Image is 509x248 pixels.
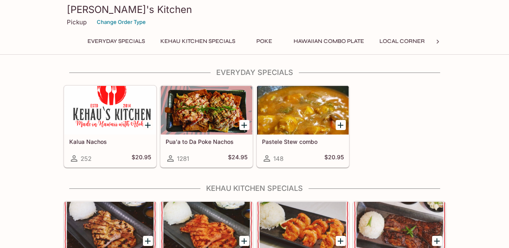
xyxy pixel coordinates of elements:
[143,236,153,246] button: Add Broke Da Mouth Pulehu Chicken
[64,68,446,77] h4: Everyday Specials
[64,86,156,167] a: Kalua Nachos252$20.95
[257,86,349,167] a: Pastele Stew combo148$20.95
[228,154,247,163] h5: $24.95
[64,184,446,193] h4: Kehau Kitchen Specials
[161,86,252,135] div: Pua'a to Da Poke Nachos
[132,154,151,163] h5: $20.95
[83,36,149,47] button: Everyday Specials
[166,138,247,145] h5: Pua'a to Da Poke Nachos
[156,36,240,47] button: Kehau Kitchen Specials
[257,86,349,135] div: Pastele Stew combo
[246,36,283,47] button: Poke
[67,18,87,26] p: Pickup
[69,138,151,145] h5: Kalua Nachos
[273,155,283,162] span: 148
[81,155,92,162] span: 252
[336,236,346,246] button: Add Kahuku Style Shrimp Plate
[336,120,346,130] button: Add Pastele Stew combo
[262,138,344,145] h5: Pastele Stew combo
[239,120,249,130] button: Add Pua'a to Da Poke Nachos
[160,86,253,167] a: Pua'a to Da Poke Nachos1281$24.95
[64,86,156,135] div: Kalua Nachos
[432,236,442,246] button: Add Uncle Dennis' Pulehu Rib Plate
[177,155,189,162] span: 1281
[289,36,368,47] button: Hawaiian Combo Plate
[375,36,429,47] button: Local Corner
[239,236,249,246] button: Add Chili Pepah Watah Chicken
[67,3,443,16] h3: [PERSON_NAME]'s Kitchen
[324,154,344,163] h5: $20.95
[93,16,149,28] button: Change Order Type
[143,120,153,130] button: Add Kalua Nachos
